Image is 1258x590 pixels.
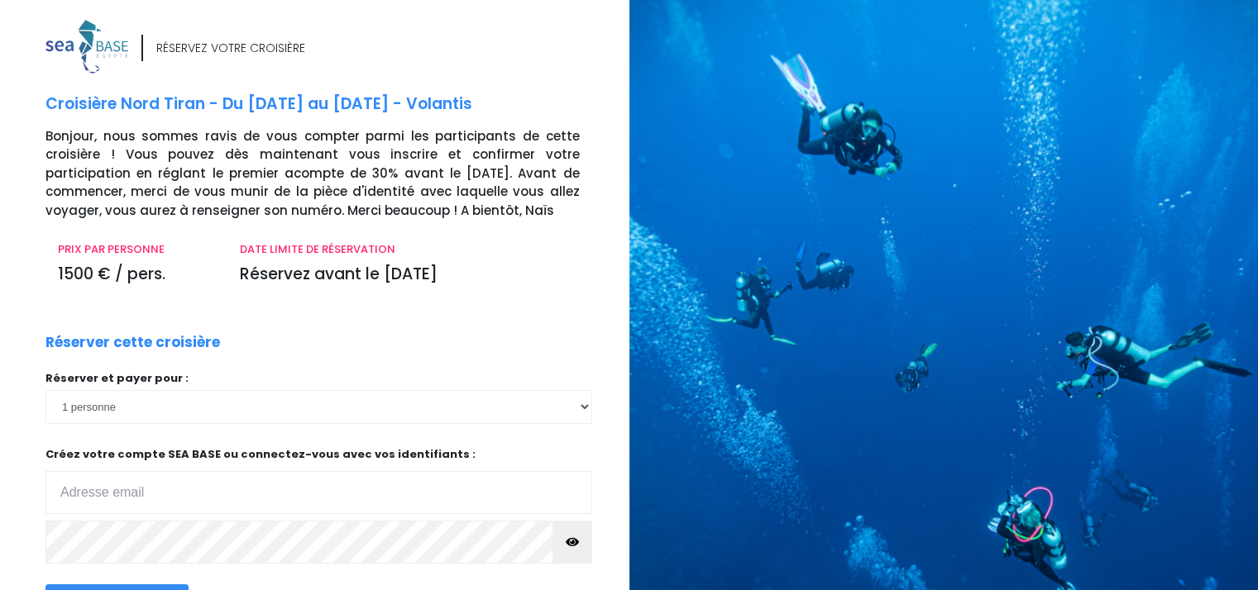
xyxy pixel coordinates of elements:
[58,241,215,258] p: PRIX PAR PERSONNE
[45,20,128,74] img: logo_color1.png
[240,263,579,287] p: Réservez avant le [DATE]
[156,40,305,57] div: RÉSERVEZ VOTRE CROISIÈRE
[240,241,579,258] p: DATE LIMITE DE RÉSERVATION
[45,471,592,514] input: Adresse email
[45,127,617,221] p: Bonjour, nous sommes ravis de vous compter parmi les participants de cette croisière ! Vous pouve...
[58,263,215,287] p: 1500 € / pers.
[45,93,617,117] p: Croisière Nord Tiran - Du [DATE] au [DATE] - Volantis
[45,446,592,515] p: Créez votre compte SEA BASE ou connectez-vous avec vos identifiants :
[45,370,592,387] p: Réserver et payer pour :
[45,332,220,354] p: Réserver cette croisière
